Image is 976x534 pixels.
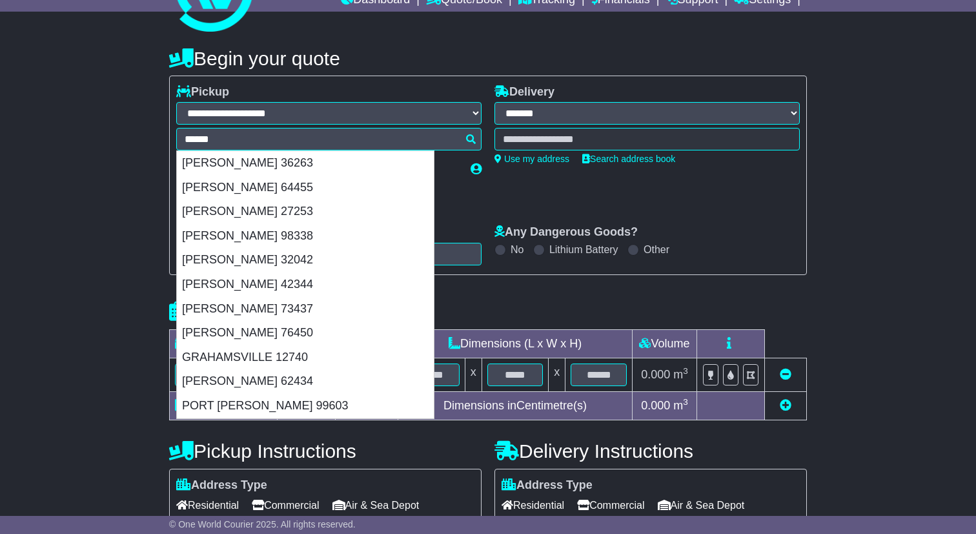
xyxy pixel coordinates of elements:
[398,329,633,358] td: Dimensions (L x W x H)
[177,151,434,176] div: [PERSON_NAME] 36263
[494,154,569,164] a: Use my address
[641,399,670,412] span: 0.000
[252,495,319,515] span: Commercial
[177,176,434,200] div: [PERSON_NAME] 64455
[582,154,675,164] a: Search address book
[177,321,434,345] div: [PERSON_NAME] 76450
[632,329,696,358] td: Volume
[177,272,434,297] div: [PERSON_NAME] 42344
[398,391,633,420] td: Dimensions in Centimetre(s)
[641,368,670,381] span: 0.000
[176,495,239,515] span: Residential
[780,399,791,412] a: Add new item
[177,394,434,418] div: PORT [PERSON_NAME] 99603
[169,48,807,69] h4: Begin your quote
[673,399,688,412] span: m
[177,248,434,272] div: [PERSON_NAME] 32042
[683,366,688,376] sup: 3
[177,297,434,322] div: [PERSON_NAME] 73437
[780,368,791,381] a: Remove this item
[169,301,331,322] h4: Package details |
[577,495,644,515] span: Commercial
[511,243,524,256] label: No
[176,478,267,493] label: Address Type
[494,440,807,462] h4: Delivery Instructions
[494,225,638,240] label: Any Dangerous Goods?
[502,478,593,493] label: Address Type
[170,329,278,358] td: Type
[176,128,482,150] typeahead: Please provide city
[170,391,278,420] td: Total
[644,243,669,256] label: Other
[169,440,482,462] h4: Pickup Instructions
[177,369,434,394] div: [PERSON_NAME] 62434
[549,358,565,391] td: x
[494,85,554,99] label: Delivery
[683,397,688,407] sup: 3
[169,519,356,529] span: © One World Courier 2025. All rights reserved.
[177,345,434,370] div: GRAHAMSVILLE 12740
[332,495,420,515] span: Air & Sea Depot
[177,200,434,224] div: [PERSON_NAME] 27253
[176,85,229,99] label: Pickup
[549,243,618,256] label: Lithium Battery
[658,495,745,515] span: Air & Sea Depot
[177,224,434,249] div: [PERSON_NAME] 98338
[465,358,482,391] td: x
[502,495,564,515] span: Residential
[673,368,688,381] span: m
